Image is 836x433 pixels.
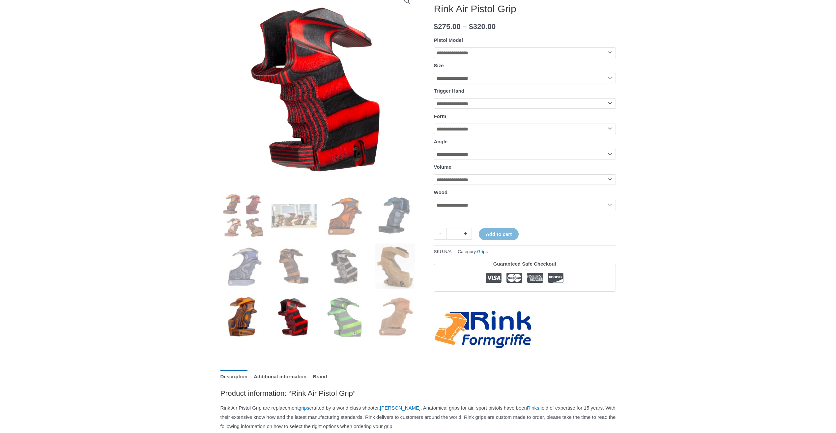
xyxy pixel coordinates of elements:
img: Rink Air Pistol Grip - Image 8 [372,244,418,289]
span: SKU: [434,247,452,256]
img: Rink Air Pistol Grip - Image 2 [271,193,317,239]
span: $ [434,22,438,31]
iframe: Customer reviews powered by Trustpilot [434,297,616,304]
bdi: 320.00 [469,22,496,31]
a: Description [220,370,248,384]
a: Brand [313,370,327,384]
label: Pistol Model [434,37,463,43]
a: Rink-Formgriffe [434,309,533,350]
label: Angle [434,139,448,144]
span: Category: [458,247,488,256]
img: Rink Air Pistol Grip - Image 7 [322,244,367,289]
label: Form [434,113,447,119]
span: N/A [444,249,452,254]
a: Rinks [527,405,539,411]
input: Product quantity [447,228,459,240]
img: Rink Air Pistol Grip - Image 6 [271,244,317,289]
a: - [434,228,447,240]
h2: Product information: “Rink Air Pistol Grip” [220,389,616,398]
label: Volume [434,164,451,170]
span: $ [469,22,473,31]
a: [PERSON_NAME] [380,405,420,411]
legend: Guaranteed Safe Checkout [491,259,559,269]
label: Wood [434,189,447,195]
img: Rink Air Pistol Grip - Image 3 [322,193,367,239]
img: Rink Air Pistol Grip - Image 12 [372,294,418,340]
img: Rink Air Pistol Grip - Image 5 [220,244,266,289]
a: grips [299,405,309,411]
button: Add to cart [479,228,519,240]
img: Rink Air Pistol Grip - Image 11 [322,294,367,340]
h1: Rink Air Pistol Grip [434,3,616,15]
a: Grips [477,249,488,254]
img: Rink Air Pistol Grip - Image 10 [271,294,317,340]
p: Rink Air Pistol Grip are replacement crafted by a world class shooter, . Anatomical grips for air... [220,403,616,431]
span: – [463,22,467,31]
bdi: 275.00 [434,22,461,31]
label: Size [434,63,444,68]
img: Rink Air Pistol Grip - Image 9 [220,294,266,340]
img: Rink Air Pistol Grip [220,193,266,239]
label: Trigger Hand [434,88,465,94]
a: + [459,228,472,240]
img: Rink Air Pistol Grip - Image 4 [372,193,418,239]
a: Additional information [254,370,306,384]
